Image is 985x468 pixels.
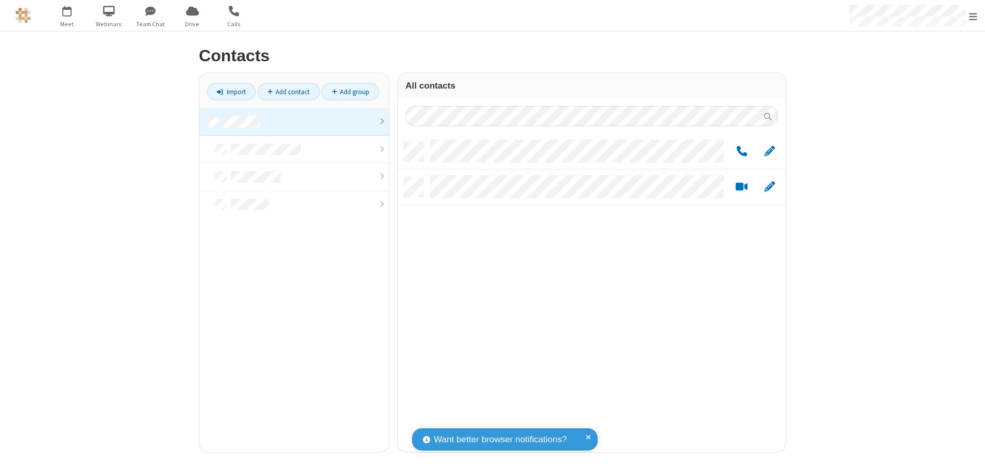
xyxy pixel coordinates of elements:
button: Start a video meeting [732,181,752,194]
span: Webinars [90,20,128,29]
a: Add contact [258,83,320,100]
img: QA Selenium DO NOT DELETE OR CHANGE [15,8,31,23]
a: Import [207,83,256,100]
span: Team Chat [131,20,170,29]
h2: Contacts [199,47,786,65]
span: Meet [48,20,87,29]
button: Call by phone [732,145,752,158]
span: Drive [173,20,212,29]
button: Edit [759,181,779,194]
span: Want better browser notifications? [434,433,567,446]
h3: All contacts [405,81,778,91]
span: Calls [215,20,253,29]
a: Add group [321,83,379,100]
div: grid [398,134,786,452]
button: Edit [759,145,779,158]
